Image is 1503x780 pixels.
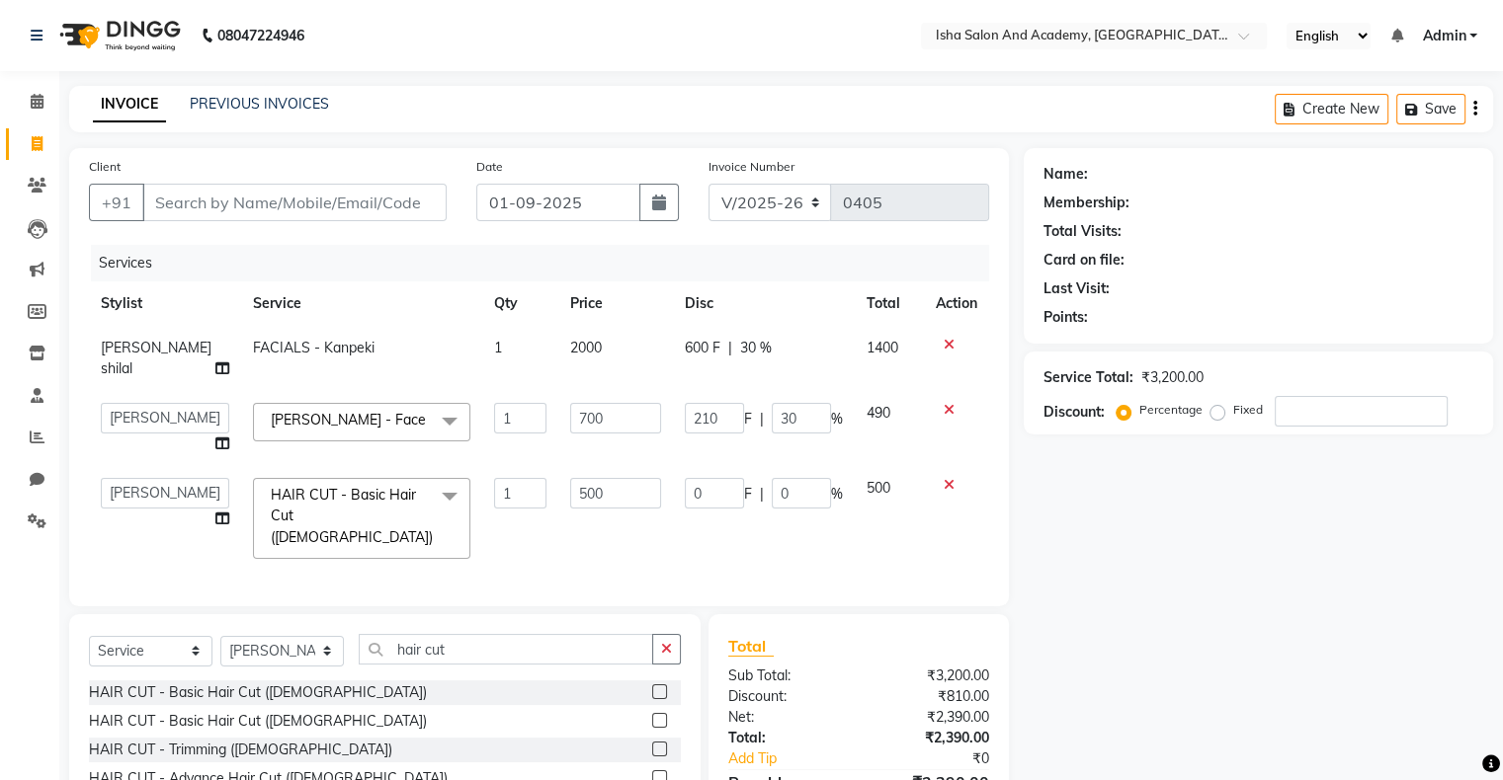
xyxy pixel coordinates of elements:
span: F [744,409,752,429]
div: ₹3,200.00 [859,665,1004,686]
input: Search or Scan [359,634,653,664]
input: Search by Name/Mobile/Email/Code [142,184,447,221]
span: 1400 [867,339,898,356]
span: | [728,338,732,358]
div: Services [91,245,1004,281]
div: Discount: [713,686,859,707]
div: Service Total: [1044,367,1133,388]
div: Card on file: [1044,250,1125,271]
span: 2000 [570,339,602,356]
th: Price [558,281,673,326]
b: 08047224946 [217,8,304,63]
span: Total [728,636,774,657]
span: HAIR CUT - Basic Hair Cut ([DEMOGRAPHIC_DATA]) [271,486,433,546]
button: Create New [1275,94,1388,124]
span: | [760,484,764,505]
span: F [744,484,752,505]
div: HAIR CUT - Trimming ([DEMOGRAPHIC_DATA]) [89,740,392,760]
span: FACIALS - Kanpeki [253,339,375,356]
a: x [426,411,435,429]
label: Fixed [1233,401,1263,419]
a: PREVIOUS INVOICES [190,95,329,113]
button: Save [1396,94,1465,124]
div: Name: [1044,164,1088,185]
span: % [831,484,843,505]
div: ₹810.00 [859,686,1004,707]
div: Membership: [1044,193,1129,213]
div: ₹2,390.00 [859,707,1004,728]
th: Service [241,281,482,326]
span: 600 F [685,338,720,358]
div: Points: [1044,307,1088,328]
span: 490 [867,404,890,422]
img: logo [50,8,186,63]
th: Qty [482,281,559,326]
th: Disc [673,281,855,326]
div: ₹2,390.00 [859,728,1004,748]
a: Add Tip [713,748,882,769]
span: [PERSON_NAME] shilal [101,339,211,377]
span: [PERSON_NAME] - Face [271,411,426,429]
div: HAIR CUT - Basic Hair Cut ([DEMOGRAPHIC_DATA]) [89,682,427,703]
a: INVOICE [93,87,166,122]
div: Last Visit: [1044,278,1110,299]
span: 1 [494,339,502,356]
div: ₹0 [882,748,1003,769]
a: x [433,528,442,546]
label: Date [476,158,503,176]
div: Discount: [1044,402,1105,423]
th: Action [924,281,989,326]
label: Invoice Number [709,158,794,176]
div: Total Visits: [1044,221,1122,242]
span: % [831,409,843,429]
th: Total [855,281,924,326]
label: Client [89,158,121,176]
div: Net: [713,707,859,728]
div: ₹3,200.00 [1141,367,1204,388]
button: +91 [89,184,144,221]
span: | [760,409,764,429]
span: 500 [867,479,890,497]
span: 30 % [740,338,772,358]
div: Total: [713,728,859,748]
div: Sub Total: [713,665,859,686]
label: Percentage [1139,401,1203,419]
span: Admin [1422,26,1465,46]
div: HAIR CUT - Basic Hair Cut ([DEMOGRAPHIC_DATA]) [89,711,427,732]
th: Stylist [89,281,241,326]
